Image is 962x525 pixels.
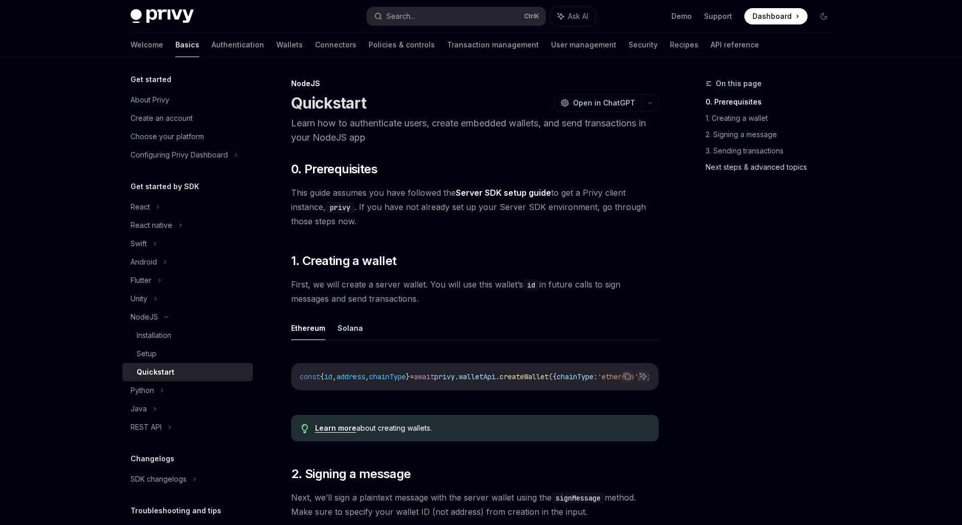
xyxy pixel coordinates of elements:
[175,33,199,57] a: Basics
[315,424,356,433] a: Learn more
[137,366,174,378] div: Quickstart
[131,311,158,323] div: NodeJS
[365,372,369,381] span: ,
[434,372,455,381] span: privy
[291,277,659,306] span: First, we will create a server wallet. You will use this wallet’s in future calls to sign message...
[131,421,162,433] div: REST API
[131,256,157,268] div: Android
[455,372,459,381] span: .
[711,33,759,57] a: API reference
[524,12,539,20] span: Ctrl K
[122,345,253,363] a: Setup
[671,11,692,21] a: Demo
[131,149,228,161] div: Configuring Privy Dashboard
[291,78,659,89] div: NodeJS
[706,94,840,110] a: 0. Prerequisites
[410,372,414,381] span: =
[131,473,187,485] div: SDK changelogs
[122,363,253,381] a: Quickstart
[131,94,169,106] div: About Privy
[291,94,367,112] h1: Quickstart
[291,161,377,177] span: 0. Prerequisites
[456,188,551,198] a: Server SDK setup guide
[549,372,557,381] span: ({
[326,202,354,213] code: privy
[523,279,539,291] code: id
[620,370,634,383] button: Copy the contents from the code block
[369,372,406,381] span: chainType
[706,159,840,175] a: Next steps & advanced topics
[131,238,147,250] div: Swift
[500,372,549,381] span: createWallet
[557,372,597,381] span: chainType:
[315,423,648,433] div: about creating wallets.
[706,110,840,126] a: 1. Creating a wallet
[137,348,157,360] div: Setup
[716,77,762,90] span: On this page
[597,372,638,381] span: 'ethereum'
[670,33,698,57] a: Recipes
[744,8,808,24] a: Dashboard
[496,372,500,381] span: .
[752,11,792,21] span: Dashboard
[336,372,365,381] span: address
[332,372,336,381] span: ,
[629,33,658,57] a: Security
[551,33,616,57] a: User management
[131,453,174,465] h5: Changelogs
[552,492,605,504] code: signMessage
[137,329,171,342] div: Installation
[131,505,221,517] h5: Troubleshooting and tips
[291,186,659,228] span: This guide assumes you have followed the to get a Privy client instance, . If you have not alread...
[816,8,832,24] button: Toggle dark mode
[131,403,147,415] div: Java
[320,372,324,381] span: {
[276,33,303,57] a: Wallets
[337,316,363,340] button: Solana
[301,424,308,433] svg: Tip
[131,180,199,193] h5: Get started by SDK
[704,11,732,21] a: Support
[414,372,434,381] span: await
[551,7,595,25] button: Ask AI
[638,372,651,381] span: });
[300,372,320,381] span: const
[291,253,397,269] span: 1. Creating a wallet
[291,116,659,145] p: Learn how to authenticate users, create embedded wallets, and send transactions in your NodeJS app
[291,316,325,340] button: Ethereum
[706,126,840,143] a: 2. Signing a message
[131,384,154,397] div: Python
[706,143,840,159] a: 3. Sending transactions
[369,33,435,57] a: Policies & controls
[131,274,151,286] div: Flutter
[122,127,253,146] a: Choose your platform
[447,33,539,57] a: Transaction management
[367,7,545,25] button: Search...CtrlK
[568,11,588,21] span: Ask AI
[131,201,150,213] div: React
[406,372,410,381] span: }
[315,33,356,57] a: Connectors
[573,98,635,108] span: Open in ChatGPT
[291,490,659,519] span: Next, we’ll sign a plaintext message with the server wallet using the method. Make sure to specif...
[131,130,204,143] div: Choose your platform
[459,372,496,381] span: walletApi
[131,112,193,124] div: Create an account
[324,372,332,381] span: id
[131,9,194,23] img: dark logo
[131,33,163,57] a: Welcome
[386,10,415,22] div: Search...
[554,94,641,112] button: Open in ChatGPT
[122,91,253,109] a: About Privy
[212,33,264,57] a: Authentication
[637,370,650,383] button: Ask AI
[122,109,253,127] a: Create an account
[131,219,172,231] div: React native
[131,73,171,86] h5: Get started
[122,326,253,345] a: Installation
[131,293,147,305] div: Unity
[291,466,411,482] span: 2. Signing a message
